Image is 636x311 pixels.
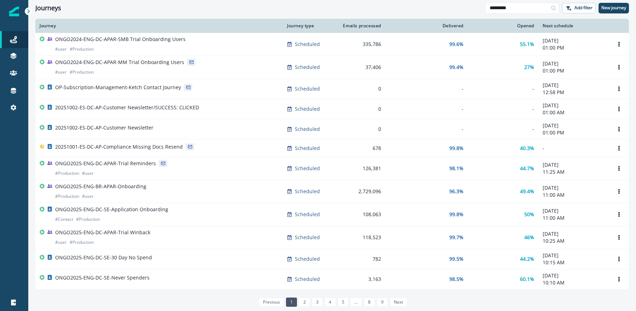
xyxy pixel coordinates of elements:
[543,207,605,214] p: [DATE]
[524,64,534,71] p: 27%
[472,105,534,113] div: -
[449,234,463,241] p: 99.7%
[55,206,168,213] p: ONGO2025-ENG-DC-SE-Application Onboarding
[472,23,534,29] div: Opened
[449,64,463,71] p: 99.4%
[543,89,605,96] p: 12:58 PM
[520,41,534,48] p: 55.1%
[340,211,381,218] div: 108,063
[35,79,629,99] a: OP-Subscription-Management-Ketch Contact JourneyScheduled0--[DATE]12:58 PMOptions
[340,126,381,133] div: 0
[543,191,605,198] p: 11:00 AM
[295,145,320,152] p: Scheduled
[35,119,629,139] a: 20251002-ES-DC-AP-Customer NewsletterScheduled0--[DATE]01:00 PMOptions
[295,126,320,133] p: Scheduled
[543,82,605,89] p: [DATE]
[295,64,320,71] p: Scheduled
[543,145,605,152] p: -
[340,145,381,152] div: 678
[82,193,94,200] p: # user
[295,165,320,172] p: Scheduled
[613,83,625,94] button: Options
[55,160,156,167] p: ONGO2025-ENG-DC-APAR-Trial Reminders
[35,99,629,119] a: 20251002-ES-DC-AP-Customer Newsletter/SUCCESS: CLICKEDScheduled0--[DATE]01:00 AMOptions
[340,85,381,92] div: 0
[287,23,332,29] div: Journey type
[295,234,320,241] p: Scheduled
[35,269,629,289] a: ONGO2025-ENG-DC-SE-Never SpendersScheduled3,16398.5%60.1%[DATE]10:10 AMOptions
[35,226,629,249] a: ONGO2025-ENG-DC-APAR-Trial Winback#user#ProductionScheduled118,52399.7%46%[DATE]10:25 AMOptions
[543,102,605,109] p: [DATE]
[613,232,625,243] button: Options
[340,105,381,113] div: 0
[76,216,100,223] p: # Production
[340,23,381,29] div: Emails processed
[390,23,463,29] div: Delivered
[55,216,73,223] p: # Contact
[325,298,335,307] a: Page 4
[55,193,79,200] p: # Production
[55,124,153,131] p: 20251002-ES-DC-AP-Customer Newsletter
[543,23,605,29] div: Next schedule
[35,203,629,226] a: ONGO2025-ENG-DC-SE-Application Onboarding#Contact#ProductionScheduled108,06399.8%50%[DATE]11:00 A...
[613,143,625,154] button: Options
[35,139,629,157] a: 20251001-ES-DC-AP-Compliance Missing Docs ResendScheduled67899.8%40.3%-Options
[82,170,94,177] p: # user
[543,230,605,237] p: [DATE]
[390,126,463,133] div: -
[543,44,605,51] p: 01:00 PM
[449,145,463,152] p: 99.8%
[520,255,534,263] p: 44.2%
[543,184,605,191] p: [DATE]
[55,69,67,76] p: # user
[295,276,320,283] p: Scheduled
[340,276,381,283] div: 3,163
[613,39,625,50] button: Options
[613,62,625,73] button: Options
[390,298,407,307] a: Next page
[520,145,534,152] p: 40.3%
[390,85,463,92] div: -
[340,165,381,172] div: 126,381
[543,252,605,259] p: [DATE]
[599,3,629,13] button: New journey
[543,259,605,266] p: 10:15 AM
[524,211,534,218] p: 50%
[338,298,349,307] a: Page 5
[286,298,297,307] a: Page 1 is your current page
[543,109,605,116] p: 01:00 AM
[543,67,605,74] p: 01:00 PM
[55,36,186,43] p: ONGO2024-ENG-DC-APAR-SMB Trial Onboarding Users
[562,3,596,13] button: Add filter
[449,165,463,172] p: 98.1%
[613,163,625,174] button: Options
[543,237,605,244] p: 10:25 AM
[524,234,534,241] p: 46%
[613,186,625,197] button: Options
[340,64,381,71] div: 37,406
[350,298,362,307] a: Jump forward
[70,69,94,76] p: # Production
[295,41,320,48] p: Scheduled
[312,298,323,307] a: Page 3
[543,60,605,67] p: [DATE]
[543,214,605,221] p: 11:00 AM
[364,298,375,307] a: Page 8
[35,249,629,269] a: ONGO2025-ENG-DC-SE-30 Day No SpendScheduled78299.5%44.2%[DATE]10:15 AMOptions
[35,4,61,12] h1: Journeys
[340,255,381,263] div: 782
[257,298,408,307] ul: Pagination
[295,188,320,195] p: Scheduled
[449,188,463,195] p: 96.3%
[449,211,463,218] p: 99.8%
[613,274,625,284] button: Options
[472,85,534,92] div: -
[340,234,381,241] div: 118,523
[613,209,625,220] button: Options
[543,161,605,168] p: [DATE]
[340,41,381,48] div: 335,786
[55,84,181,91] p: OP-Subscription-Management-Ketch Contact Journey
[55,254,152,261] p: ONGO2025-ENG-DC-SE-30 Day No Spend
[55,170,79,177] p: # Production
[543,129,605,136] p: 01:00 PM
